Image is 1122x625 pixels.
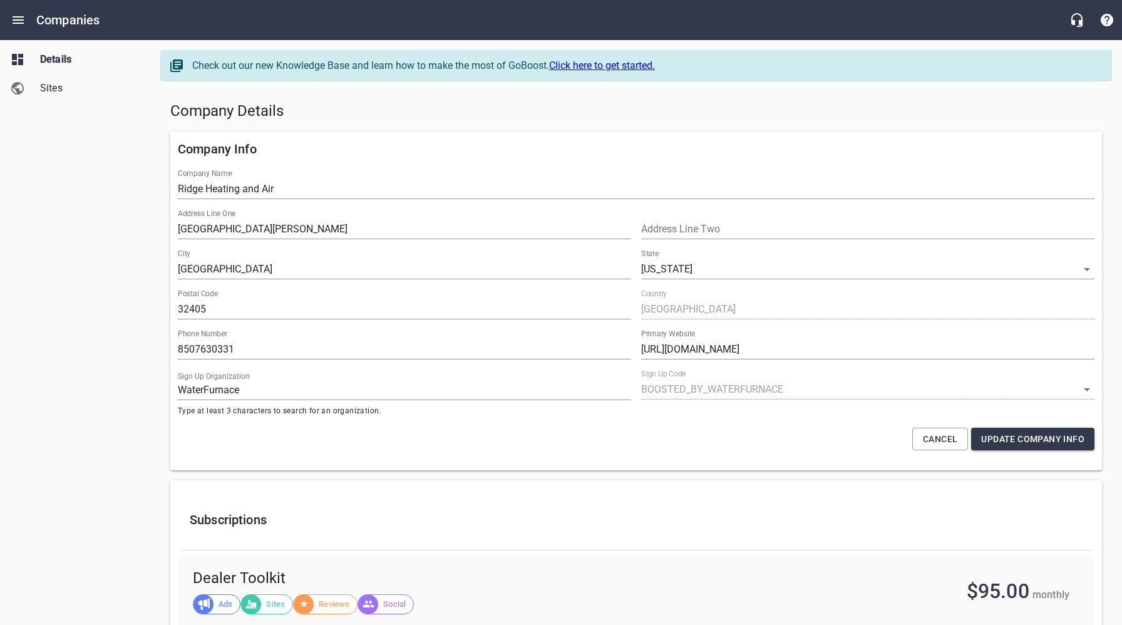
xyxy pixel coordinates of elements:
div: Sites [240,594,293,614]
span: Reviews [311,598,357,611]
span: Dealer Toolkit [193,569,681,589]
input: Start typing to search organizations [178,380,631,400]
h6: Company Info [178,139,1094,159]
label: Postal Code [178,290,218,297]
label: State [641,250,659,257]
button: Cancel [912,428,968,451]
label: Address Line One [178,210,235,217]
span: Sites [259,598,292,611]
h6: Subscriptions [190,510,1083,530]
span: Social [376,598,413,611]
h6: Companies [36,10,100,30]
div: Reviews [293,594,358,614]
button: Update Company Info [971,428,1094,451]
span: Details [40,52,135,67]
button: Open drawer [3,5,33,35]
label: Country [641,290,667,297]
span: Ads [211,598,240,611]
button: Support Portal [1092,5,1122,35]
span: Type at least 3 characters to search for an organization. [178,405,631,418]
label: City [178,250,190,257]
label: Primary Website [641,330,695,338]
span: Update Company Info [981,431,1084,447]
label: Sign Up Code [641,370,686,378]
span: Sites [40,81,135,96]
span: Cancel [923,431,957,447]
span: $95.00 [967,579,1029,603]
label: Phone Number [178,330,227,338]
div: Check out our new Knowledge Base and learn how to make the most of GoBoost. [192,58,1099,73]
h5: Company Details [170,101,1102,121]
div: Social [358,594,414,614]
a: Click here to get started. [549,59,655,71]
label: Company Name [178,170,232,177]
div: Ads [193,594,240,614]
button: Live Chat [1062,5,1092,35]
span: monthly [1032,589,1069,601]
